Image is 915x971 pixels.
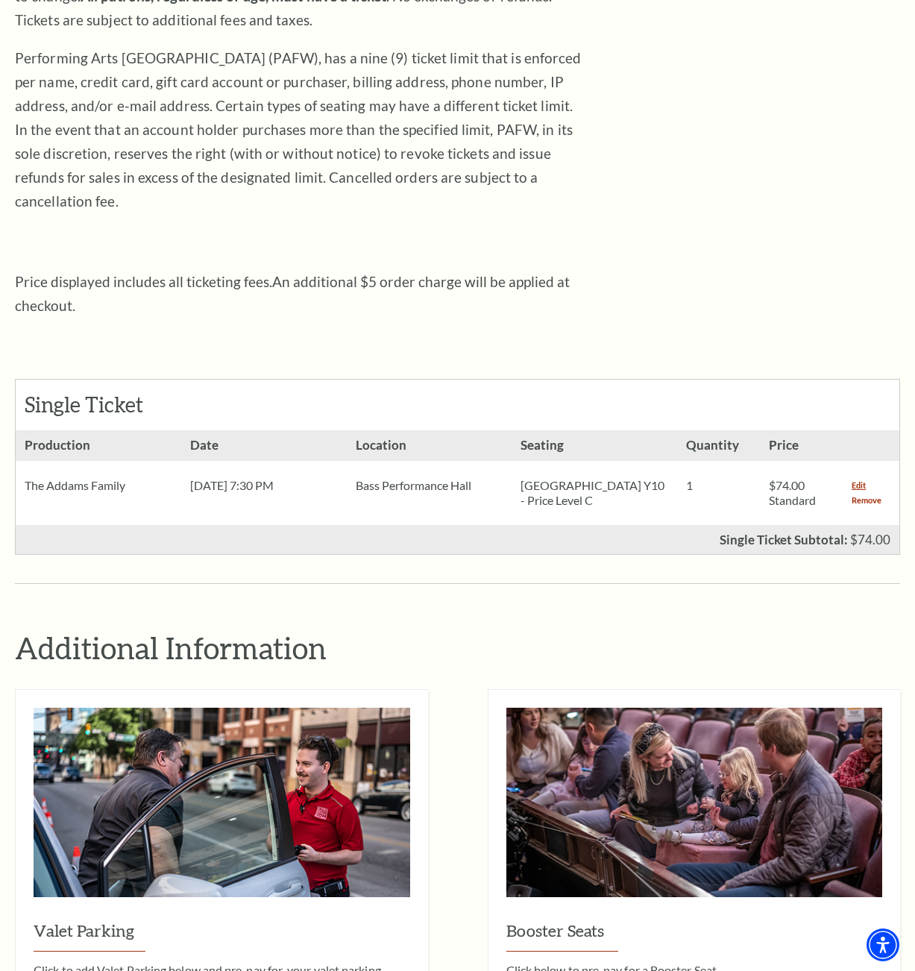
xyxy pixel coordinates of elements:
h3: Price [760,430,843,461]
h3: Location [347,430,512,461]
h3: Seating [512,430,677,461]
h2: Additional Information [15,629,900,667]
div: Accessibility Menu [867,928,899,961]
div: The Addams Family [16,461,181,510]
span: Bass Performance Hall [356,478,471,492]
h3: Quantity [677,430,760,461]
span: An additional $5 order charge will be applied at checkout. [15,273,570,314]
p: Performing Arts [GEOGRAPHIC_DATA] (PAFW), has a nine (9) ticket limit that is enforced per name, ... [15,46,582,213]
h3: Date [181,430,347,461]
p: Price displayed includes all ticketing fees. [15,270,582,318]
h2: Single Ticket [25,392,188,418]
p: [GEOGRAPHIC_DATA] Y10 - Price Level C [521,478,668,508]
p: Single Ticket Subtotal: [720,533,848,546]
span: $74.00 [850,532,890,547]
span: $74.00 Standard [769,478,816,507]
a: Remove [852,493,881,508]
p: 1 [686,478,751,493]
h3: Booster Seats [506,920,883,952]
div: [DATE] 7:30 PM [181,461,347,510]
h3: Valet Parking [34,920,410,952]
a: Edit [852,478,866,493]
h3: Production [16,430,181,461]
